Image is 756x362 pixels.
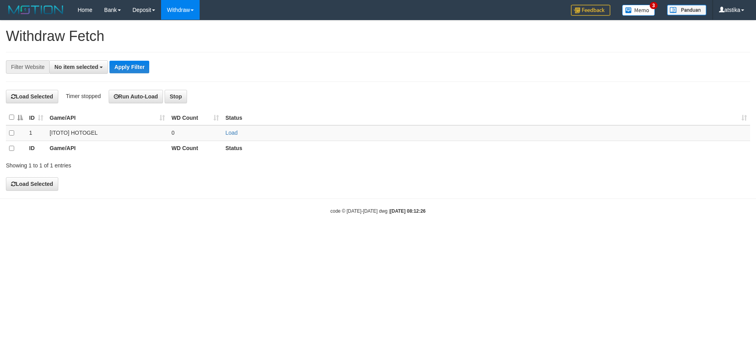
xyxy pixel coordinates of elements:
[49,60,108,74] button: No item selected
[222,141,750,156] th: Status
[165,90,187,103] button: Stop
[46,125,168,141] td: [ITOTO] HOTOGEL
[46,110,168,125] th: Game/API: activate to sort column ascending
[171,130,174,136] span: 0
[46,141,168,156] th: Game/API
[26,141,46,156] th: ID
[650,2,658,9] span: 3
[6,60,49,74] div: Filter Website
[6,90,58,103] button: Load Selected
[66,93,101,99] span: Timer stopped
[6,177,58,191] button: Load Selected
[109,61,149,73] button: Apply Filter
[667,5,706,15] img: panduan.png
[225,130,237,136] a: Load
[168,141,222,156] th: WD Count
[330,208,426,214] small: code © [DATE]-[DATE] dwg |
[390,208,426,214] strong: [DATE] 08:12:26
[222,110,750,125] th: Status: activate to sort column ascending
[622,5,655,16] img: Button%20Memo.svg
[109,90,163,103] button: Run Auto-Load
[168,110,222,125] th: WD Count: activate to sort column ascending
[571,5,610,16] img: Feedback.jpg
[6,158,309,169] div: Showing 1 to 1 of 1 entries
[6,4,66,16] img: MOTION_logo.png
[54,64,98,70] span: No item selected
[26,110,46,125] th: ID: activate to sort column ascending
[6,28,750,44] h1: Withdraw Fetch
[26,125,46,141] td: 1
